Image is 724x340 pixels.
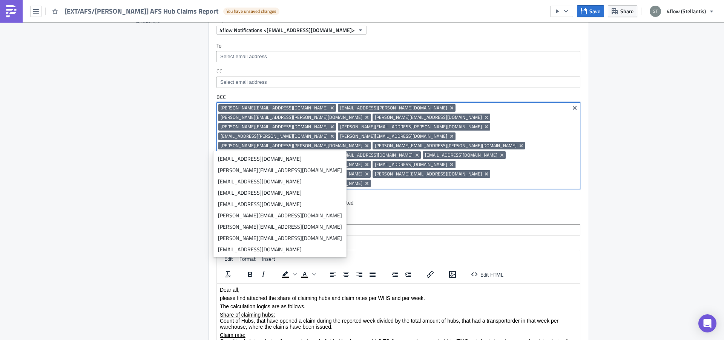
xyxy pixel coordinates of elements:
img: Avatar [649,5,662,18]
span: 4flow (Stellantis) [667,7,706,15]
p: Quantity of claims during the reported week divided by the sum of full TO (from warehouse to hub)... [3,48,360,66]
span: Format [239,255,256,263]
button: 4flow (Stellantis) [645,3,718,20]
button: Remove Tag [449,161,456,168]
p: Count of Hubs, that have opened a claim during the reported week divided by the total amount of h... [3,28,360,46]
button: Save [577,5,604,17]
span: Edit HTML [480,270,503,278]
u: Share of claiming hubs: [3,28,58,34]
button: Remove Tag [364,161,371,168]
span: Save [589,7,600,15]
button: Decrease indent [388,269,401,280]
span: [EMAIL_ADDRESS][PERSON_NAME][DOMAIN_NAME] [221,133,328,139]
label: From [216,17,588,24]
span: You have unsaved changes [226,8,276,14]
div: [PERSON_NAME][EMAIL_ADDRESS][DOMAIN_NAME] [218,234,342,242]
button: Remove Tag [414,151,421,159]
div: [EMAIL_ADDRESS][DOMAIN_NAME] [218,246,342,253]
button: Remove Tag [449,104,456,112]
label: BCC [216,94,580,100]
span: [PERSON_NAME][EMAIL_ADDRESS][DOMAIN_NAME] [340,133,447,139]
button: Remove Tag [364,114,371,121]
span: [PERSON_NAME][EMAIL_ADDRESS][DOMAIN_NAME] [221,105,328,111]
button: Remove Tag [483,170,490,178]
span: [EXT/AFS/[PERSON_NAME]] AFS Hub Claims Report [64,7,219,15]
span: [PERSON_NAME][EMAIL_ADDRESS][DOMAIN_NAME] [375,171,482,177]
input: Select em ail add ress [218,78,578,86]
button: Bold [244,269,256,280]
button: Increase indent [402,269,414,280]
button: Remove Tag [483,114,490,121]
button: Remove Tag [329,132,336,140]
button: Remove Tag [329,104,336,112]
span: 4flow Notifications <[EMAIL_ADDRESS][DOMAIN_NAME]> [219,26,355,34]
button: Insert/edit image [446,269,459,280]
button: Justify [366,269,379,280]
label: Message [216,241,580,248]
span: [PERSON_NAME][EMAIL_ADDRESS][PERSON_NAME][DOMAIN_NAME] [221,143,362,149]
button: Clear selected items [570,103,579,112]
span: [PERSON_NAME][EMAIL_ADDRESS][PERSON_NAME][DOMAIN_NAME] [375,143,517,149]
input: Select em ail add ress [218,53,578,60]
label: CC [216,68,580,75]
p: Dear all, [3,3,360,9]
div: [PERSON_NAME][EMAIL_ADDRESS][DOMAIN_NAME] [218,223,342,231]
span: [PERSON_NAME][EMAIL_ADDRESS][DOMAIN_NAME] [375,114,482,120]
button: Remove Tag [364,170,371,178]
span: [PERSON_NAME][EMAIL_ADDRESS][DOMAIN_NAME] [221,124,328,130]
div: [EMAIL_ADDRESS][DOMAIN_NAME] [218,155,342,163]
button: Remove Tag [499,151,506,159]
button: Remove Tag [483,123,490,131]
button: Insert/edit link [424,269,437,280]
span: [EMAIL_ADDRESS][DOMAIN_NAME] [375,162,447,168]
button: Italic [257,269,270,280]
div: Open Intercom Messenger [698,314,716,332]
span: Share [620,7,633,15]
p: please find attached the share of claiming hubs and claim rates per WHS and per week. [3,11,360,17]
span: [EMAIL_ADDRESS][DOMAIN_NAME] [340,152,413,158]
div: [EMAIL_ADDRESS][DOMAIN_NAME] [218,178,342,185]
img: PushMetrics [5,5,17,17]
div: Define where should your report be delivered. [136,13,199,25]
span: [PERSON_NAME][EMAIL_ADDRESS][PERSON_NAME][DOMAIN_NAME] [221,114,362,120]
button: Remove Tag [364,142,371,149]
button: Edit HTML [468,269,506,280]
span: [EMAIL_ADDRESS][PERSON_NAME][DOMAIN_NAME] [340,105,447,111]
button: Remove Tag [364,180,371,187]
button: Align left [327,269,339,280]
button: 4flow Notifications <[EMAIL_ADDRESS][DOMAIN_NAME]> [216,26,367,35]
div: [PERSON_NAME][EMAIL_ADDRESS][DOMAIN_NAME] [218,166,342,174]
div: Text color [298,269,317,280]
label: To [216,42,580,49]
span: Edit [224,255,233,263]
button: Align right [353,269,366,280]
button: Share [608,5,637,17]
div: [EMAIL_ADDRESS][DOMAIN_NAME] [218,189,342,197]
div: Background color [279,269,298,280]
div: [EMAIL_ADDRESS][DOMAIN_NAME] [218,200,342,208]
u: Claim rate: [3,48,29,54]
button: Remove Tag [518,142,525,149]
button: Clear formatting [221,269,234,280]
div: [PERSON_NAME][EMAIL_ADDRESS][DOMAIN_NAME] [218,212,342,219]
button: Remove Tag [449,132,456,140]
span: Insert [262,255,275,263]
body: Rich Text Area. Press ALT-0 for help. [3,3,360,89]
label: Subject [216,215,580,222]
button: Remove Tag [329,123,336,131]
span: [EMAIL_ADDRESS][DOMAIN_NAME] [425,152,497,158]
ul: selectable options [213,151,347,257]
span: [PERSON_NAME][EMAIL_ADDRESS][PERSON_NAME][DOMAIN_NAME] [340,124,482,130]
p: The calculation logics are as follows. [3,20,360,26]
button: Align center [340,269,353,280]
